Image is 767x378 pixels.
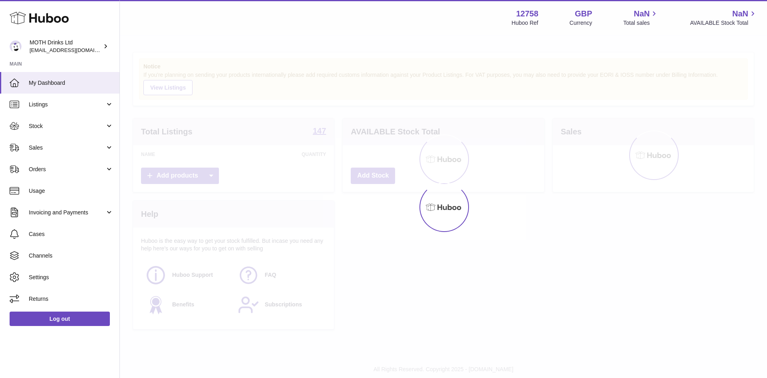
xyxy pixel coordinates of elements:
[516,8,538,19] strong: 12758
[575,8,592,19] strong: GBP
[29,274,113,281] span: Settings
[690,8,757,27] a: NaN AVAILABLE Stock Total
[623,8,659,27] a: NaN Total sales
[29,144,105,152] span: Sales
[732,8,748,19] span: NaN
[30,47,117,53] span: [EMAIL_ADDRESS][DOMAIN_NAME]
[29,209,105,216] span: Invoicing and Payments
[623,19,659,27] span: Total sales
[29,187,113,195] span: Usage
[10,40,22,52] img: internalAdmin-12758@internal.huboo.com
[570,19,592,27] div: Currency
[634,8,650,19] span: NaN
[29,295,113,303] span: Returns
[690,19,757,27] span: AVAILABLE Stock Total
[29,252,113,260] span: Channels
[29,101,105,108] span: Listings
[29,122,105,130] span: Stock
[30,39,101,54] div: MOTH Drinks Ltd
[29,79,113,87] span: My Dashboard
[29,166,105,173] span: Orders
[10,312,110,326] a: Log out
[512,19,538,27] div: Huboo Ref
[29,230,113,238] span: Cases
